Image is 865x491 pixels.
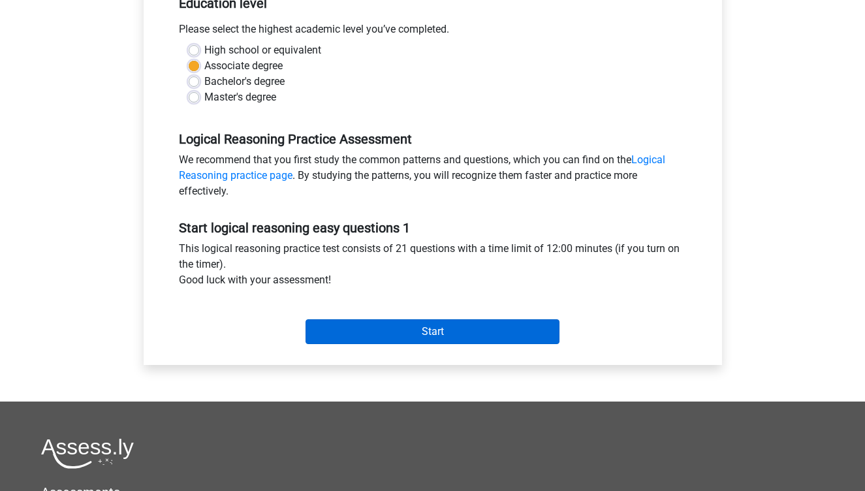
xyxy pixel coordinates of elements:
[179,131,687,147] h5: Logical Reasoning Practice Assessment
[204,42,321,58] label: High school or equivalent
[204,74,285,89] label: Bachelor's degree
[169,241,697,293] div: This logical reasoning practice test consists of 21 questions with a time limit of 12:00 minutes ...
[204,58,283,74] label: Associate degree
[169,152,697,204] div: We recommend that you first study the common patterns and questions, which you can find on the . ...
[204,89,276,105] label: Master's degree
[179,220,687,236] h5: Start logical reasoning easy questions 1
[306,319,559,344] input: Start
[41,438,134,469] img: Assessly logo
[169,22,697,42] div: Please select the highest academic level you’ve completed.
